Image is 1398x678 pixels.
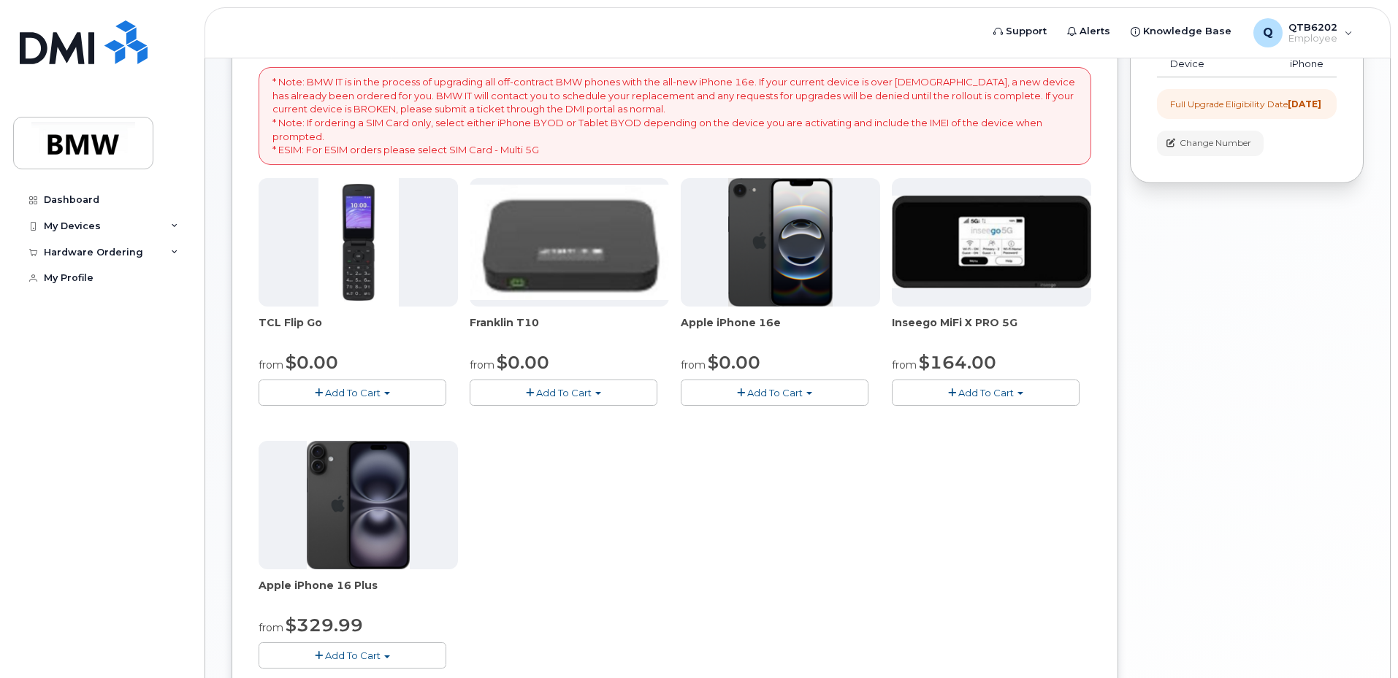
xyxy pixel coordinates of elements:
span: $0.00 [497,352,549,373]
p: * Note: BMW IT is in the process of upgrading all off-contract BMW phones with the all-new iPhone... [272,75,1077,156]
small: from [259,621,283,634]
button: Add To Cart [259,642,446,668]
td: iPhone [1242,51,1337,77]
span: Add To Cart [958,387,1014,398]
div: Apple iPhone 16 Plus [259,578,458,607]
button: Add To Cart [259,380,446,405]
span: Support [1006,24,1047,39]
img: TCL_FLIP_MODE.jpg [318,178,399,307]
small: from [470,358,494,371]
button: Add To Cart [681,380,868,405]
span: Q [1263,24,1273,42]
span: Add To Cart [747,387,803,398]
span: Change Number [1180,136,1251,150]
img: iphone16e.png [728,178,833,307]
small: from [259,358,283,371]
span: $164.00 [919,352,996,373]
span: Add To Cart [536,387,592,398]
a: Alerts [1057,17,1120,46]
td: Device [1157,51,1242,77]
button: Add To Cart [892,380,1080,405]
button: Change Number [1157,131,1264,156]
span: QTB6202 [1288,21,1337,33]
div: QTB6202 [1243,18,1363,47]
strong: [DATE] [1288,99,1321,109]
small: from [892,358,917,371]
span: Alerts [1080,24,1110,39]
a: Knowledge Base [1120,17,1242,46]
div: Full Upgrade Eligibility Date [1170,98,1321,110]
img: t10.jpg [470,185,669,300]
div: TCL Flip Go [259,315,458,344]
div: Apple iPhone 16e [681,315,880,344]
img: iphone_16_plus.png [307,441,410,569]
small: from [681,358,706,371]
div: Franklin T10 [470,315,669,344]
span: Employee [1288,33,1337,45]
div: Inseego MiFi X PRO 5G [892,315,1091,344]
a: Support [983,17,1057,46]
span: $0.00 [286,352,338,373]
span: Knowledge Base [1143,24,1231,39]
img: cut_small_inseego_5G.jpg [892,196,1091,289]
span: Add To Cart [325,387,381,398]
button: Add To Cart [470,380,657,405]
iframe: Messenger Launcher [1334,615,1387,667]
span: $329.99 [286,615,363,636]
span: Add To Cart [325,650,381,661]
span: $0.00 [708,352,760,373]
